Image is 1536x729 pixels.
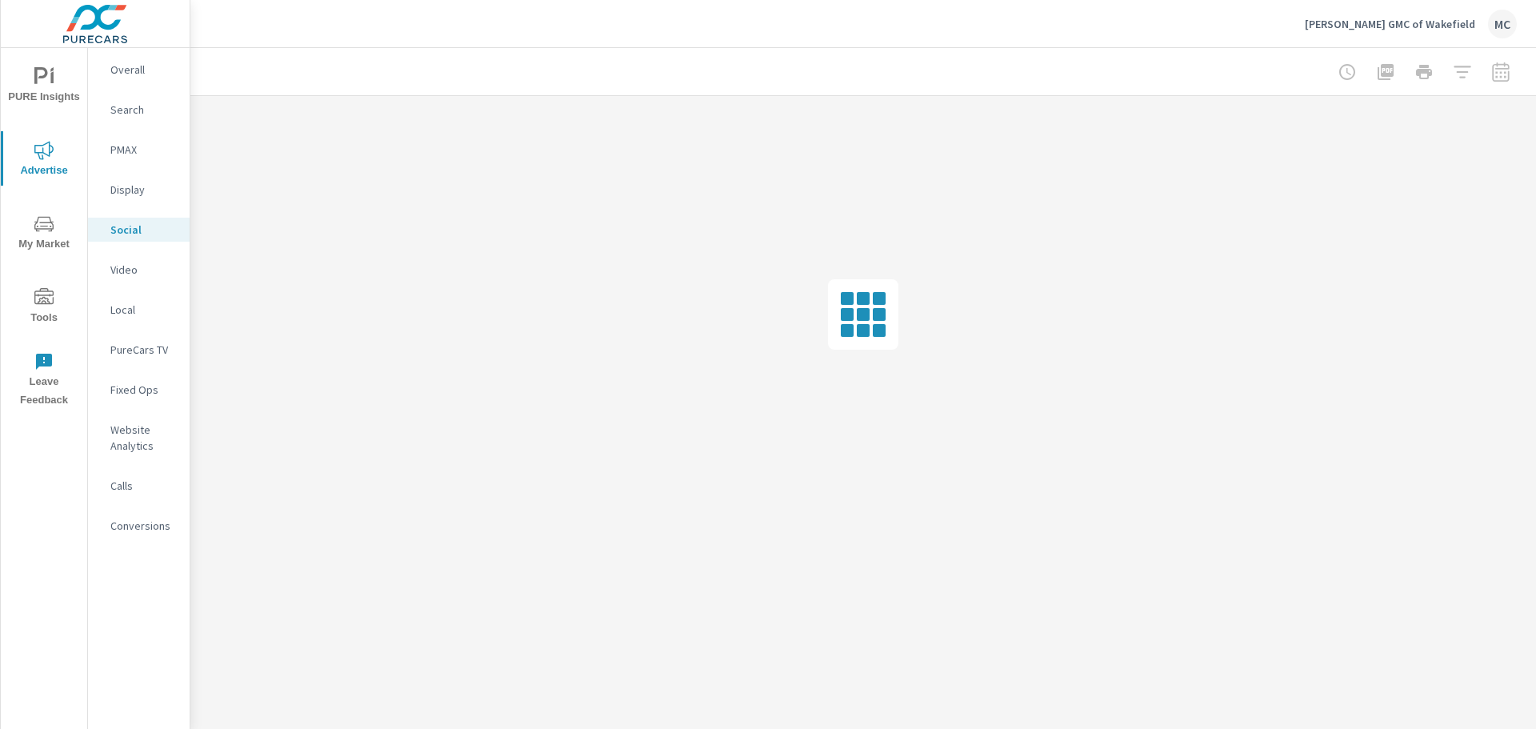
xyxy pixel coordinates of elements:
[110,222,177,238] p: Social
[1,48,87,416] div: nav menu
[1305,17,1475,31] p: [PERSON_NAME] GMC of Wakefield
[88,418,190,458] div: Website Analytics
[88,338,190,362] div: PureCars TV
[88,298,190,322] div: Local
[88,514,190,538] div: Conversions
[110,182,177,198] p: Display
[6,288,82,327] span: Tools
[88,474,190,498] div: Calls
[110,382,177,398] p: Fixed Ops
[1488,10,1517,38] div: MC
[6,141,82,180] span: Advertise
[110,478,177,494] p: Calls
[110,142,177,158] p: PMAX
[110,262,177,278] p: Video
[110,518,177,534] p: Conversions
[110,102,177,118] p: Search
[6,352,82,410] span: Leave Feedback
[110,302,177,318] p: Local
[110,422,177,454] p: Website Analytics
[88,258,190,282] div: Video
[110,62,177,78] p: Overall
[110,342,177,358] p: PureCars TV
[88,98,190,122] div: Search
[88,218,190,242] div: Social
[88,178,190,202] div: Display
[6,214,82,254] span: My Market
[6,67,82,106] span: PURE Insights
[88,58,190,82] div: Overall
[88,378,190,402] div: Fixed Ops
[88,138,190,162] div: PMAX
